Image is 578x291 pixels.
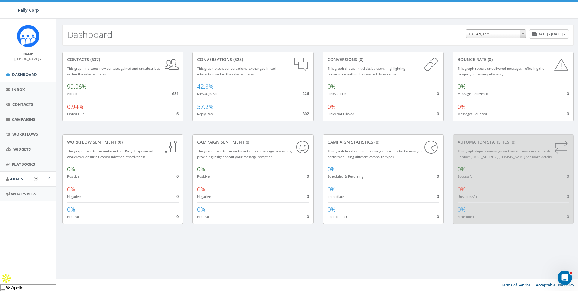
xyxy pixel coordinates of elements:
span: Admin [10,176,24,182]
span: 631 [172,91,179,96]
span: 0% [197,165,205,173]
span: 0% [458,103,466,111]
div: Campaign Statistics [328,139,439,145]
span: 0 [567,91,569,96]
small: Scheduled [458,214,474,219]
span: 0 [437,91,439,96]
small: Positive [197,174,210,179]
h2: Dashboard [67,29,113,39]
span: 0% [458,83,466,90]
small: This graph reveals undelivered messages, reflecting the campaign's delivery efficiency. [458,66,544,76]
span: 0% [328,206,336,213]
small: Links Clicked [328,91,348,96]
span: Inbox [12,87,25,92]
small: Messages Bounced [458,112,487,116]
span: 0 [437,194,439,199]
small: This graph breaks down the usage of various text messaging performed using different campaign types. [328,149,422,159]
span: 0% [328,83,336,90]
span: 0 [176,214,179,219]
span: 302 [303,111,309,116]
span: [DATE] - [DATE] [536,31,563,37]
small: This graph indicates new contacts gained and unsubscribes within the selected dates. [67,66,160,76]
div: contacts [67,57,179,63]
span: Playbooks [12,161,35,167]
span: 0 [437,111,439,116]
span: 0 [307,194,309,199]
a: Terms of Service [501,282,530,288]
small: This graph shows link clicks by users, highlighting conversions within the selected dates range. [328,66,405,76]
span: 99.06% [67,83,87,90]
span: 0% [197,185,205,193]
small: Added [67,91,77,96]
span: 0% [197,206,205,213]
span: 0 [567,111,569,116]
small: This graph depicts the sentiment for RallyBot-powered workflows, ensuring communication effective... [67,149,153,159]
span: 0 [176,173,179,179]
span: 0 [567,194,569,199]
small: Positive [67,174,79,179]
span: 0 [437,214,439,219]
span: Workflows [12,131,38,137]
span: 0 [307,214,309,219]
div: conversions [328,57,439,63]
span: Rally Corp [18,7,39,13]
small: Reply Rate [197,112,214,116]
span: 0 [567,214,569,219]
small: Messages Sent [197,91,220,96]
span: 0% [67,206,75,213]
small: Name [23,52,33,56]
span: 0% [458,206,466,213]
small: Links Not Clicked [328,112,354,116]
span: Widgets [13,146,31,152]
img: Icon_1.png [17,25,39,47]
span: Contacts [12,102,33,107]
span: 0 [307,173,309,179]
span: 0% [328,165,336,173]
div: Automation Statistics [458,139,569,145]
button: Open In-App Guide [34,177,38,181]
small: Neutral [197,214,209,219]
div: Campaign Sentiment [197,139,309,145]
span: 57.2% [197,103,213,111]
span: 0 [567,173,569,179]
span: (0) [486,57,493,62]
span: 42.8% [197,83,213,90]
span: (0) [373,139,379,145]
span: 0 [176,194,179,199]
span: (0) [117,139,123,145]
span: (528) [232,57,243,62]
span: 6 [176,111,179,116]
span: Dashboard [12,72,37,77]
iframe: Intercom live chat [558,271,572,285]
span: 0% [458,165,466,173]
span: 0% [328,103,336,111]
span: 10 CAN, Inc. [466,29,526,38]
span: What's New [11,191,36,197]
small: Peer To Peer [328,214,348,219]
div: Bounce Rate [458,57,569,63]
a: [PERSON_NAME] [14,56,42,61]
small: Scheduled & Recurring [328,174,363,179]
small: Opted Out [67,112,84,116]
span: 0% [458,185,466,193]
small: Unsuccessful [458,194,478,199]
small: Neutral [67,214,79,219]
span: (0) [357,57,363,62]
div: conversations [197,57,309,63]
small: Messages Delivered [458,91,488,96]
span: 0% [328,185,336,193]
span: (637) [89,57,100,62]
a: Acceptable Use Policy [536,282,574,288]
small: This graph depicts the sentiment of text message campaigns, providing insight about your message ... [197,149,292,159]
small: [PERSON_NAME] [14,57,42,61]
small: This graph tracks conversations, exchanged in each interaction within the selected dates. [197,66,278,76]
small: This graph depicts messages sent via automation standards. Contact [EMAIL_ADDRESS][DOMAIN_NAME] f... [458,149,552,159]
span: 0% [67,165,75,173]
span: 10 CAN, Inc. [466,30,526,38]
small: Negative [197,194,211,199]
div: Workflow Sentiment [67,139,179,145]
small: Immediate [328,194,344,199]
span: 0% [67,185,75,193]
span: 226 [303,91,309,96]
span: 0 [437,173,439,179]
